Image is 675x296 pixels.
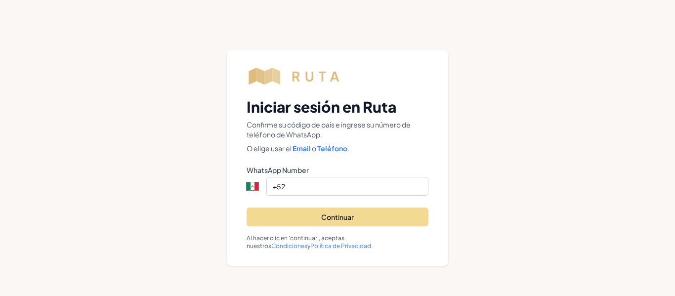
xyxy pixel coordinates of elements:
a: Condiciones [271,242,307,250]
a: Política de Privacidad. [310,242,373,250]
label: WhatsApp Number [247,165,428,175]
img: Workflow [247,66,352,86]
a: Email [292,144,312,153]
input: Enter phone number [266,177,428,196]
a: Teléfono [316,144,347,153]
p: Al hacer clic en 'continuar', aceptas nuestros y [247,234,428,250]
p: O elige usar el o . [247,143,428,153]
p: Confirme su código de país e ingrese su número de teléfono de WhatsApp. [247,120,428,139]
h2: Iniciar sesión en Ruta [247,98,428,116]
button: Continuar [247,208,428,226]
